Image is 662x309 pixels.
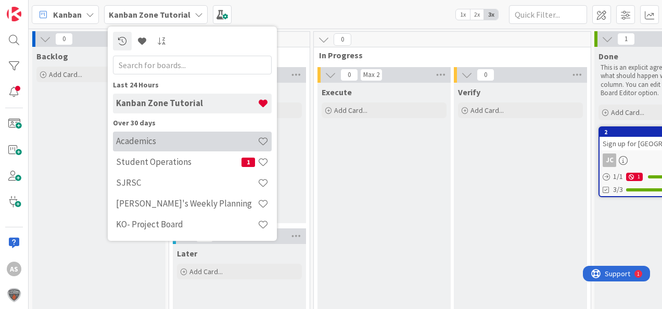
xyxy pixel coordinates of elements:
[509,5,587,24] input: Quick Filter...
[7,288,21,302] img: avatar
[113,118,272,128] div: Over 30 days
[458,87,480,97] span: Verify
[484,9,498,20] span: 3x
[611,108,644,117] span: Add Card...
[603,153,616,167] div: JC
[189,267,223,276] span: Add Card...
[116,136,258,146] h4: Academics
[49,70,82,79] span: Add Card...
[116,177,258,188] h4: SJRSC
[340,69,358,81] span: 0
[109,9,190,20] b: Kanban Zone Tutorial
[477,69,494,81] span: 0
[116,198,258,209] h4: [PERSON_NAME]'s Weekly Planning
[116,98,258,108] h4: Kanban Zone Tutorial
[334,106,367,115] span: Add Card...
[7,262,21,276] div: AS
[613,171,623,182] span: 1 / 1
[363,72,379,78] div: Max 2
[470,106,504,115] span: Add Card...
[7,7,21,21] img: Visit kanbanzone.com
[22,2,47,14] span: Support
[116,157,241,167] h4: Student Operations
[54,4,57,12] div: 1
[599,51,618,61] span: Done
[319,50,578,60] span: In Progress
[113,80,272,91] div: Last 24 Hours
[626,173,643,181] div: 1
[116,219,258,229] h4: KO- Project Board
[53,8,82,21] span: Kanban
[241,158,255,167] span: 1
[55,33,73,45] span: 0
[113,56,272,74] input: Search for boards...
[617,33,635,45] span: 1
[334,33,351,46] span: 0
[322,87,352,97] span: Execute
[177,248,197,259] span: Later
[456,9,470,20] span: 1x
[36,51,68,61] span: Backlog
[613,184,623,195] span: 3/3
[470,9,484,20] span: 2x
